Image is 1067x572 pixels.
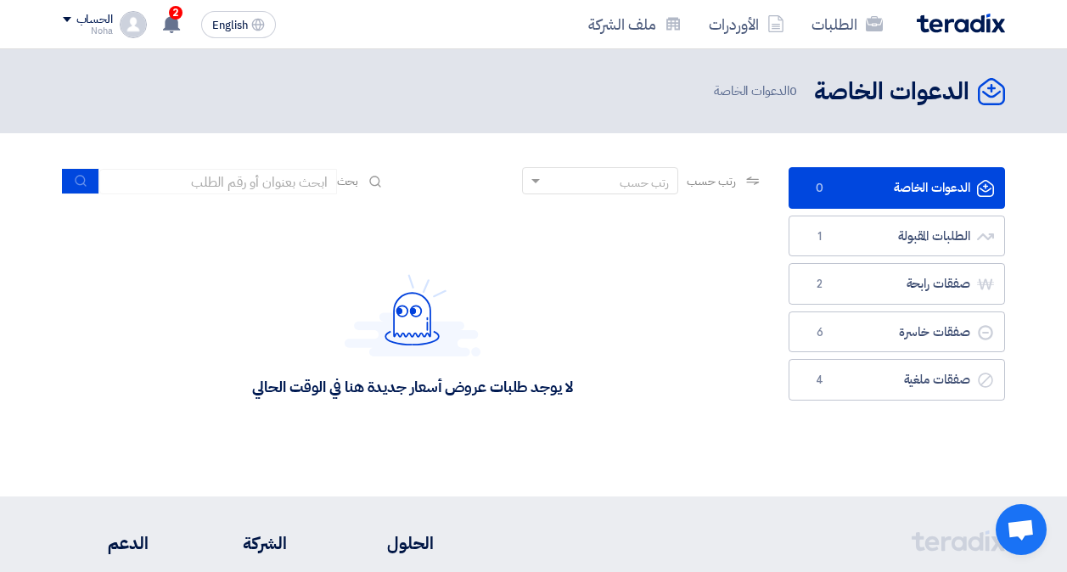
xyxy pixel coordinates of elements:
[714,81,800,101] span: الدعوات الخاصة
[810,372,830,389] span: 4
[810,228,830,245] span: 1
[789,359,1005,401] a: صفقات ملغية4
[620,174,669,192] div: رتب حسب
[252,377,572,396] div: لا يوجد طلبات عروض أسعار جديدة هنا في الوقت الحالي
[810,276,830,293] span: 2
[917,14,1005,33] img: Teradix logo
[212,20,248,31] span: English
[199,530,287,556] li: الشركة
[810,180,830,197] span: 0
[338,530,434,556] li: الحلول
[789,216,1005,257] a: الطلبات المقبولة1
[687,172,735,190] span: رتب حسب
[120,11,147,38] img: profile_test.png
[345,274,480,356] img: Hello
[99,169,337,194] input: ابحث بعنوان أو رقم الطلب
[337,172,359,190] span: بحث
[695,4,798,44] a: الأوردرات
[789,81,797,100] span: 0
[63,530,149,556] li: الدعم
[814,76,969,109] h2: الدعوات الخاصة
[810,324,830,341] span: 6
[789,167,1005,209] a: الدعوات الخاصة0
[63,26,113,36] div: Noha
[169,6,183,20] span: 2
[789,263,1005,305] a: صفقات رابحة2
[996,504,1047,555] div: Open chat
[798,4,896,44] a: الطلبات
[575,4,695,44] a: ملف الشركة
[201,11,276,38] button: English
[789,311,1005,353] a: صفقات خاسرة6
[76,13,113,27] div: الحساب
